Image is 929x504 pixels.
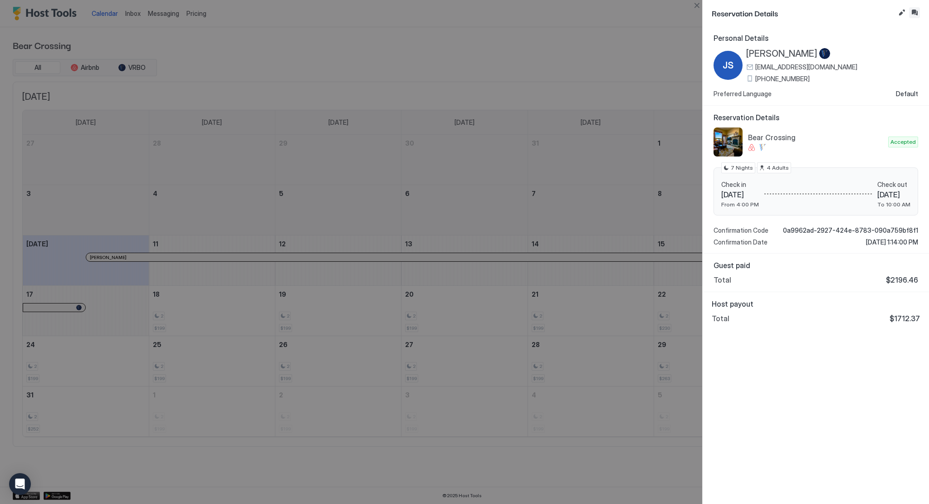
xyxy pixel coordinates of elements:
button: Inbox [909,7,920,18]
span: Check in [721,181,759,189]
span: Bear Crossing [748,133,885,142]
span: Total [712,314,729,323]
span: 7 Nights [731,164,753,172]
span: [PHONE_NUMBER] [755,75,810,83]
span: Confirmation Date [714,238,768,246]
span: Check out [877,181,910,189]
div: listing image [714,127,743,157]
span: Default [896,90,918,98]
span: 4 Adults [767,164,789,172]
span: Guest paid [714,261,918,270]
span: Host payout [712,299,920,308]
span: Preferred Language [714,90,772,98]
span: Personal Details [714,34,918,43]
span: Accepted [890,138,916,146]
span: Total [714,275,731,284]
span: [DATE] [721,190,759,199]
span: 0a9962ad-2927-424e-8783-090a759bf8f1 [783,226,918,235]
span: [DATE] [877,190,910,199]
span: To 10:00 AM [877,201,910,208]
span: [DATE] 1:14:00 PM [866,238,918,246]
span: Confirmation Code [714,226,768,235]
button: Edit reservation [896,7,907,18]
span: Reservation Details [712,7,895,19]
div: Open Intercom Messenger [9,473,31,495]
span: [PERSON_NAME] [746,48,817,59]
span: $2196.46 [886,275,918,284]
span: JS [723,59,733,72]
span: [EMAIL_ADDRESS][DOMAIN_NAME] [755,63,857,71]
span: From 4:00 PM [721,201,759,208]
span: $1712.37 [890,314,920,323]
span: Reservation Details [714,113,918,122]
